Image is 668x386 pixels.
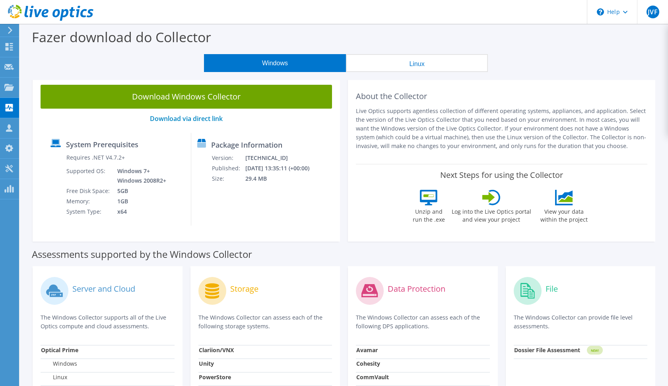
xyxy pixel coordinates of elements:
[41,85,332,109] a: Download Windows Collector
[32,28,211,46] label: Fazer download do Collector
[514,346,580,354] strong: Dossier File Assessment
[346,54,488,72] button: Linux
[356,107,647,150] p: Live Optics supports agentless collection of different operating systems, appliances, and applica...
[546,285,558,293] label: File
[647,6,659,18] span: JVF
[32,250,252,258] label: Assessments supported by the Windows Collector
[356,313,490,331] p: The Windows Collector can assess each of the following DPS applications.
[230,285,258,293] label: Storage
[536,205,593,224] label: View your data within the project
[212,153,245,163] td: Version:
[199,360,214,367] strong: Unity
[440,170,563,180] label: Next Steps for using the Collector
[212,174,245,184] td: Size:
[66,166,111,186] td: Supported OS:
[111,207,168,217] td: x64
[66,186,111,196] td: Free Disk Space:
[72,285,135,293] label: Server and Cloud
[590,348,598,353] tspan: NEW!
[41,373,67,381] label: Linux
[356,373,389,381] strong: CommVault
[204,54,346,72] button: Windows
[66,140,138,148] label: System Prerequisites
[41,360,77,368] label: Windows
[111,186,168,196] td: 5GB
[66,207,111,217] td: System Type:
[199,346,234,354] strong: Clariion/VNX
[41,346,78,354] strong: Optical Prime
[111,196,168,207] td: 1GB
[514,313,648,331] p: The Windows Collector can provide file level assessments.
[199,373,231,381] strong: PowerStore
[388,285,445,293] label: Data Protection
[245,163,320,174] td: [DATE] 13:35:11 (+00:00)
[111,166,168,186] td: Windows 7+ Windows 2008R2+
[411,205,447,224] label: Unzip and run the .exe
[356,346,378,354] strong: Avamar
[597,8,604,16] svg: \n
[356,92,647,101] h2: About the Collector
[245,153,320,163] td: [TECHNICAL_ID]
[356,360,380,367] strong: Cohesity
[66,154,125,162] label: Requires .NET V4.7.2+
[212,163,245,174] td: Published:
[198,313,332,331] p: The Windows Collector can assess each of the following storage systems.
[150,114,223,123] a: Download via direct link
[451,205,532,224] label: Log into the Live Optics portal and view your project
[245,174,320,184] td: 29.4 MB
[66,196,111,207] td: Memory:
[211,141,282,149] label: Package Information
[41,313,175,331] p: The Windows Collector supports all of the Live Optics compute and cloud assessments.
